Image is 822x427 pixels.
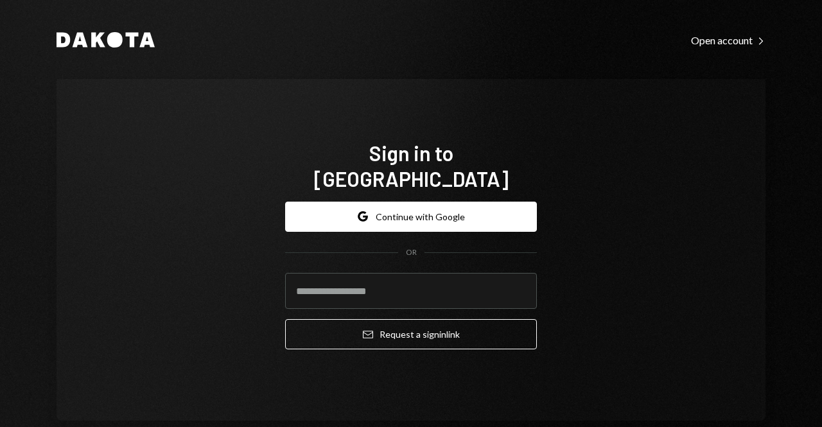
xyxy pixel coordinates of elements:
h1: Sign in to [GEOGRAPHIC_DATA] [285,140,537,191]
div: Open account [691,34,765,47]
button: Request a signinlink [285,319,537,349]
div: OR [406,247,417,258]
a: Open account [691,33,765,47]
button: Continue with Google [285,202,537,232]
